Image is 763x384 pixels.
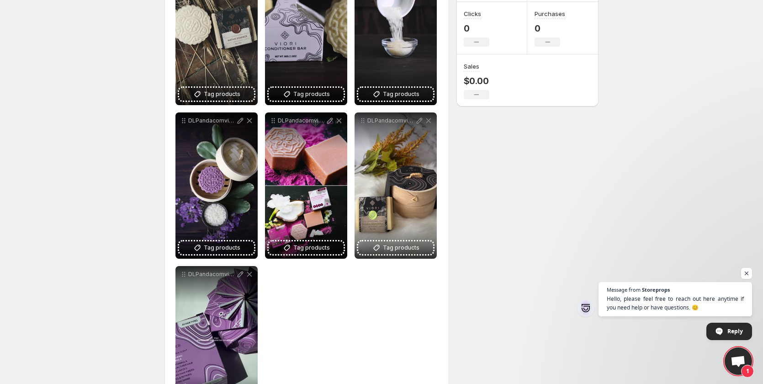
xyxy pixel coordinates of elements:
[179,241,254,254] button: Tag products
[642,287,670,292] span: Storeprops
[204,243,240,252] span: Tag products
[367,117,415,124] p: DLPandacomvioribeauty7368894427387022635
[265,112,347,259] div: DLPandacomvioribeauty7362199730388045098Tag products
[464,75,489,86] p: $0.00
[383,243,419,252] span: Tag products
[464,62,479,71] h3: Sales
[383,90,419,99] span: Tag products
[727,323,743,339] span: Reply
[293,90,330,99] span: Tag products
[293,243,330,252] span: Tag products
[607,294,744,312] span: Hello, please feel free to reach out here anytime if you need help or have questions. 😊
[607,287,641,292] span: Message from
[188,117,236,124] p: DLPandacomvioribeauty7249391150535052586
[179,88,254,101] button: Tag products
[535,23,565,34] p: 0
[278,117,325,124] p: DLPandacomvioribeauty7362199730388045098
[188,271,236,278] p: DLPandacomvioribeauty7377401953338330414
[535,9,565,18] h3: Purchases
[464,9,481,18] h3: Clicks
[358,88,433,101] button: Tag products
[741,365,754,378] span: 1
[269,241,344,254] button: Tag products
[725,347,752,375] a: Open chat
[204,90,240,99] span: Tag products
[358,241,433,254] button: Tag products
[175,112,258,259] div: DLPandacomvioribeauty7249391150535052586Tag products
[464,23,489,34] p: 0
[269,88,344,101] button: Tag products
[355,112,437,259] div: DLPandacomvioribeauty7368894427387022635Tag products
